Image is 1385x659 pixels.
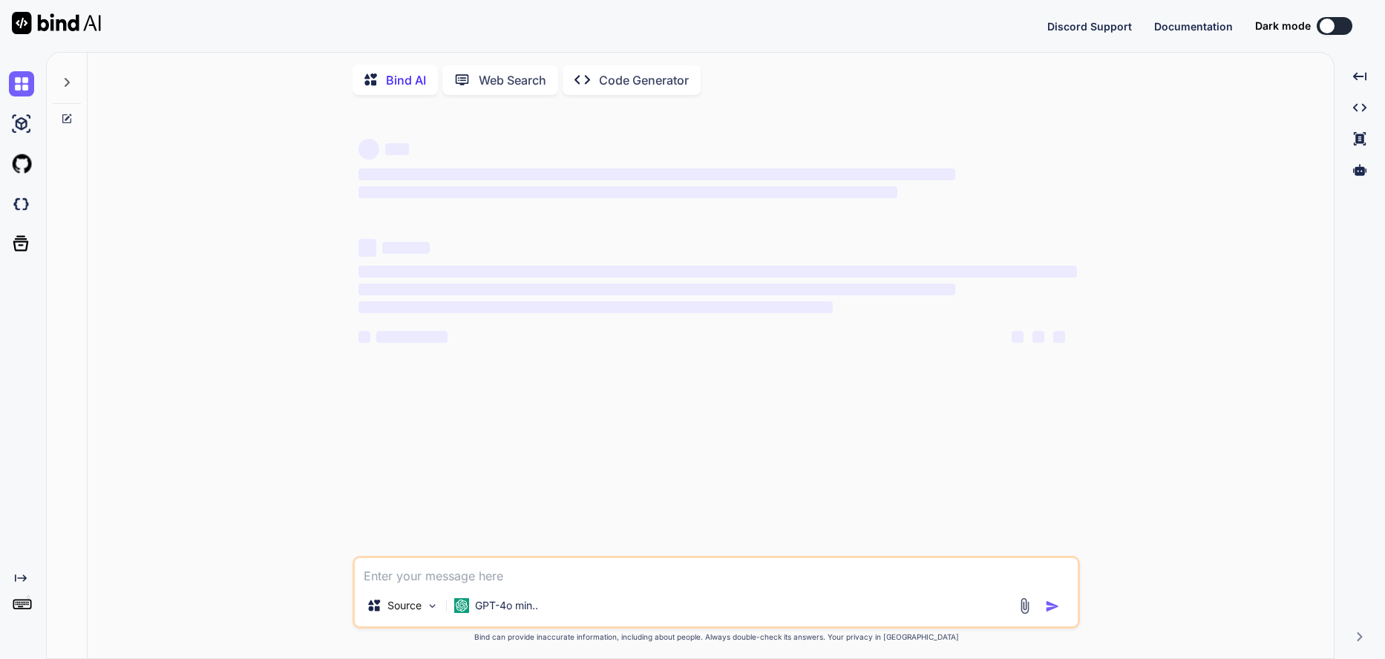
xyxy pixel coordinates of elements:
[376,331,448,343] span: ‌
[358,168,955,180] span: ‌
[426,600,439,612] img: Pick Models
[387,598,422,613] p: Source
[358,283,955,295] span: ‌
[358,331,370,343] span: ‌
[1255,19,1311,33] span: Dark mode
[9,151,34,177] img: githubLight
[358,239,376,257] span: ‌
[9,111,34,137] img: ai-studio
[1154,19,1233,34] button: Documentation
[9,191,34,217] img: darkCloudIdeIcon
[1032,331,1044,343] span: ‌
[358,266,1077,278] span: ‌
[1045,599,1060,614] img: icon
[382,242,430,254] span: ‌
[479,71,546,89] p: Web Search
[454,598,469,613] img: GPT-4o mini
[1012,331,1024,343] span: ‌
[386,71,426,89] p: Bind AI
[599,71,689,89] p: Code Generator
[475,598,538,613] p: GPT-4o min..
[12,12,101,34] img: Bind AI
[358,139,379,160] span: ‌
[358,186,897,198] span: ‌
[1047,19,1132,34] button: Discord Support
[1154,20,1233,33] span: Documentation
[353,632,1080,643] p: Bind can provide inaccurate information, including about people. Always double-check its answers....
[1053,331,1065,343] span: ‌
[1016,597,1033,614] img: attachment
[358,301,833,313] span: ‌
[1047,20,1132,33] span: Discord Support
[385,143,409,155] span: ‌
[9,71,34,96] img: chat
